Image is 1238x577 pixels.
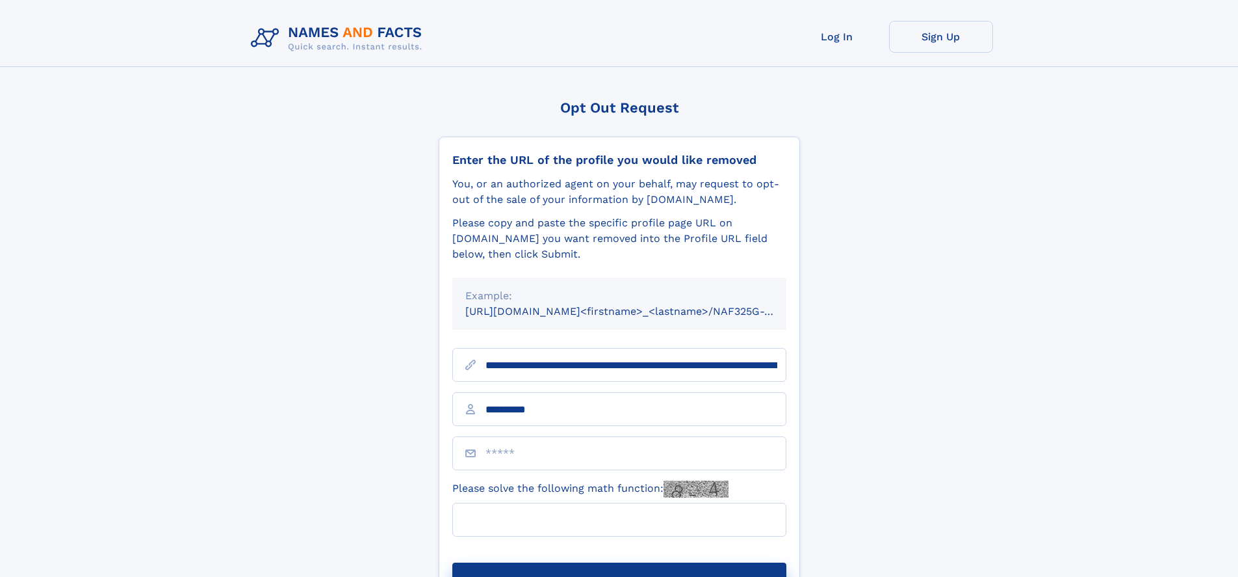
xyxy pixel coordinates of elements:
img: Logo Names and Facts [246,21,433,56]
label: Please solve the following math function: [452,481,729,498]
div: Opt Out Request [439,100,800,116]
div: Please copy and paste the specific profile page URL on [DOMAIN_NAME] you want removed into the Pr... [452,215,786,262]
a: Sign Up [889,21,993,53]
div: You, or an authorized agent on your behalf, may request to opt-out of the sale of your informatio... [452,176,786,208]
div: Enter the URL of the profile you would like removed [452,153,786,167]
div: Example: [465,288,773,304]
small: [URL][DOMAIN_NAME]<firstname>_<lastname>/NAF325G-xxxxxxxx [465,305,811,317]
a: Log In [785,21,889,53]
